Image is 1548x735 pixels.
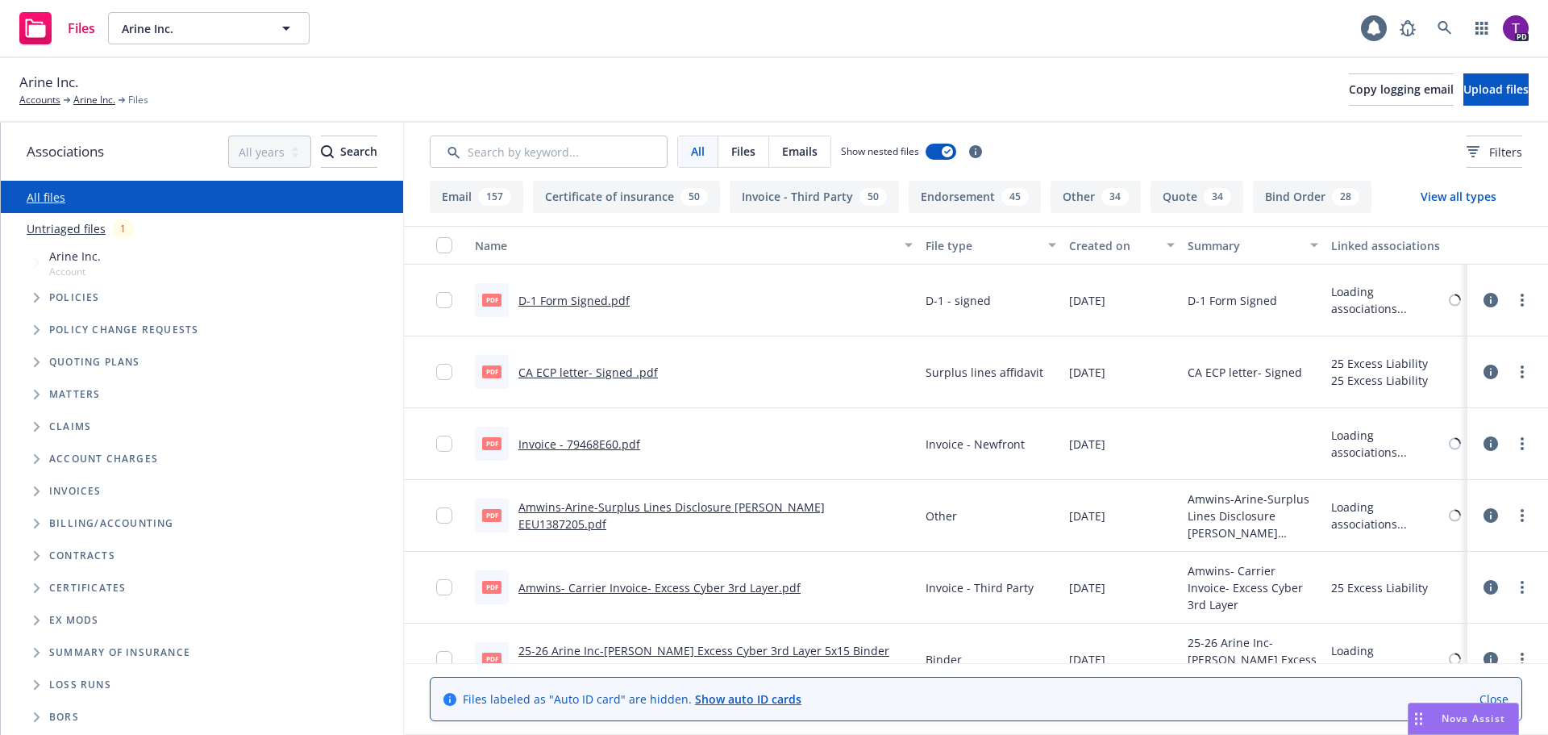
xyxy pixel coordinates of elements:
[475,237,895,254] div: Name
[518,643,889,675] a: 25-26 Arine Inc-[PERSON_NAME] Excess Cyber 3rd Layer 5x15 Binder EEU 13872 05.pdf
[1331,642,1446,676] div: Loading associations...
[49,583,126,593] span: Certificates
[1151,181,1243,213] button: Quote
[73,93,115,107] a: Arine Inc.
[436,507,452,524] input: Toggle Row Selected
[1332,188,1359,206] div: 28
[841,144,919,158] span: Show nested files
[1513,290,1532,310] a: more
[13,6,102,51] a: Files
[482,653,501,665] span: pdf
[436,237,452,253] input: Select all
[1,507,403,733] div: Folder Tree Example
[430,181,523,213] button: Email
[321,136,377,168] button: SearchSearch
[1466,12,1498,44] a: Switch app
[782,143,818,160] span: Emails
[1325,226,1467,265] button: Linked associations
[1513,649,1532,669] a: more
[49,519,174,528] span: Billing/Accounting
[1331,427,1446,461] div: Loading associations...
[436,436,452,452] input: Toggle Row Selected
[1188,364,1302,381] span: CA ECP letter- Signed
[1069,507,1105,524] span: [DATE]
[1349,73,1454,106] button: Copy logging email
[1,244,403,507] div: Tree Example
[49,648,190,658] span: Summary of insurance
[430,136,668,168] input: Search by keyword...
[49,487,102,496] span: Invoices
[1331,372,1428,389] div: 25 Excess Liability
[518,365,658,380] a: CA ECP letter- Signed .pdf
[1331,355,1428,372] div: 25 Excess Liability
[1479,691,1508,708] a: Close
[1503,15,1529,41] img: photo
[926,364,1043,381] span: Surplus lines affidavit
[1467,144,1522,161] span: Filters
[1069,436,1105,453] span: [DATE]
[1001,188,1029,206] div: 45
[926,436,1025,453] span: Invoice - Newfront
[1392,12,1424,44] a: Report a Bug
[695,691,801,707] a: Show auto ID cards
[49,357,140,367] span: Quoting plans
[436,579,452,595] input: Toggle Row Selected
[1253,181,1371,213] button: Bind Order
[1188,237,1300,254] div: Summary
[482,365,501,378] span: pdf
[1069,292,1105,309] span: [DATE]
[1463,73,1529,106] button: Upload files
[1101,188,1129,206] div: 34
[1188,562,1317,613] span: Amwins- Carrier Invoice- Excess Cyber 3rd Layer
[1188,634,1317,685] span: 25-26 Arine Inc-[PERSON_NAME] Excess Cyber 3rd Layer 5x15 Binder EEU 13872 05
[436,364,452,380] input: Toggle Row Selected
[926,651,962,668] span: Binder
[1051,181,1141,213] button: Other
[518,499,825,532] a: Amwins-Arine-Surplus Lines Disclosure [PERSON_NAME] EEU1387205.pdf
[49,551,115,561] span: Contracts
[1513,434,1532,453] a: more
[1069,579,1105,596] span: [DATE]
[533,181,720,213] button: Certificate of insurance
[482,581,501,593] span: pdf
[518,436,640,452] a: Invoice - 79468E60.pdf
[49,454,158,464] span: Account charges
[1188,491,1317,541] span: Amwins-Arine-Surplus Lines Disclosure [PERSON_NAME] EEU1387205
[468,226,919,265] button: Name
[49,422,91,432] span: Claims
[1349,81,1454,97] span: Copy logging email
[1181,226,1324,265] button: Summary
[919,226,1062,265] button: File type
[691,143,705,160] span: All
[909,181,1041,213] button: Endorsement
[49,616,98,625] span: Ex Mods
[49,325,198,335] span: Policy change requests
[27,220,106,237] a: Untriaged files
[1442,712,1505,725] span: Nova Assist
[1463,81,1529,97] span: Upload files
[482,294,501,306] span: pdf
[1513,506,1532,525] a: more
[49,265,101,278] span: Account
[478,188,511,206] div: 157
[108,12,310,44] button: Arine Inc.
[436,292,452,308] input: Toggle Row Selected
[1513,578,1532,597] a: more
[463,691,801,708] span: Files labeled as "Auto ID card" are hidden.
[1429,12,1461,44] a: Search
[27,141,104,162] span: Associations
[926,237,1038,254] div: File type
[1069,364,1105,381] span: [DATE]
[1069,237,1158,254] div: Created on
[926,579,1034,596] span: Invoice - Third Party
[1204,188,1231,206] div: 34
[926,507,957,524] span: Other
[482,509,501,521] span: pdf
[49,680,111,690] span: Loss Runs
[1513,362,1532,382] a: more
[27,190,65,205] a: All files
[19,72,78,93] span: Arine Inc.
[49,712,79,722] span: BORs
[1408,703,1519,735] button: Nova Assist
[1467,136,1522,168] button: Filters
